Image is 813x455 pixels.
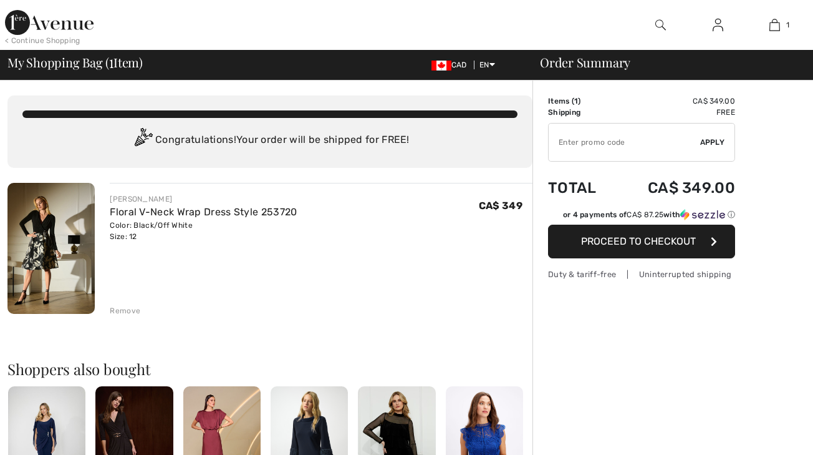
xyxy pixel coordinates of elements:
[615,167,735,209] td: CA$ 349.00
[548,95,615,107] td: Items ( )
[110,305,140,316] div: Remove
[479,61,495,69] span: EN
[5,35,80,46] div: < Continue Shopping
[110,206,297,218] a: Floral V-Neck Wrap Dress Style 253720
[786,19,789,31] span: 1
[548,209,735,225] div: or 4 payments ofCA$ 87.25withSezzle Click to learn more about Sezzle
[700,137,725,148] span: Apply
[548,225,735,258] button: Proceed to Checkout
[7,183,95,314] img: Floral V-Neck Wrap Dress Style 253720
[703,17,733,33] a: Sign In
[22,128,517,153] div: Congratulations! Your order will be shipped for FREE!
[110,220,297,242] div: Color: Black/Off White Size: 12
[548,107,615,118] td: Shipping
[615,95,735,107] td: CA$ 349.00
[7,361,532,376] h2: Shoppers also bought
[109,53,113,69] span: 1
[479,200,522,212] span: CA$ 349
[130,128,155,153] img: Congratulation2.svg
[581,235,696,247] span: Proceed to Checkout
[769,17,780,32] img: My Bag
[5,10,94,35] img: 1ère Avenue
[431,61,451,71] img: Canadian Dollar
[110,193,297,205] div: [PERSON_NAME]
[747,17,802,32] a: 1
[627,210,663,219] span: CA$ 87.25
[548,268,735,280] div: Duty & tariff-free | Uninterrupted shipping
[713,17,723,32] img: My Info
[563,209,735,220] div: or 4 payments of with
[431,61,472,69] span: CAD
[680,209,725,220] img: Sezzle
[548,167,615,209] td: Total
[655,17,666,32] img: search the website
[615,107,735,118] td: Free
[525,56,806,69] div: Order Summary
[574,97,578,105] span: 1
[7,56,143,69] span: My Shopping Bag ( Item)
[549,124,700,161] input: Promo code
